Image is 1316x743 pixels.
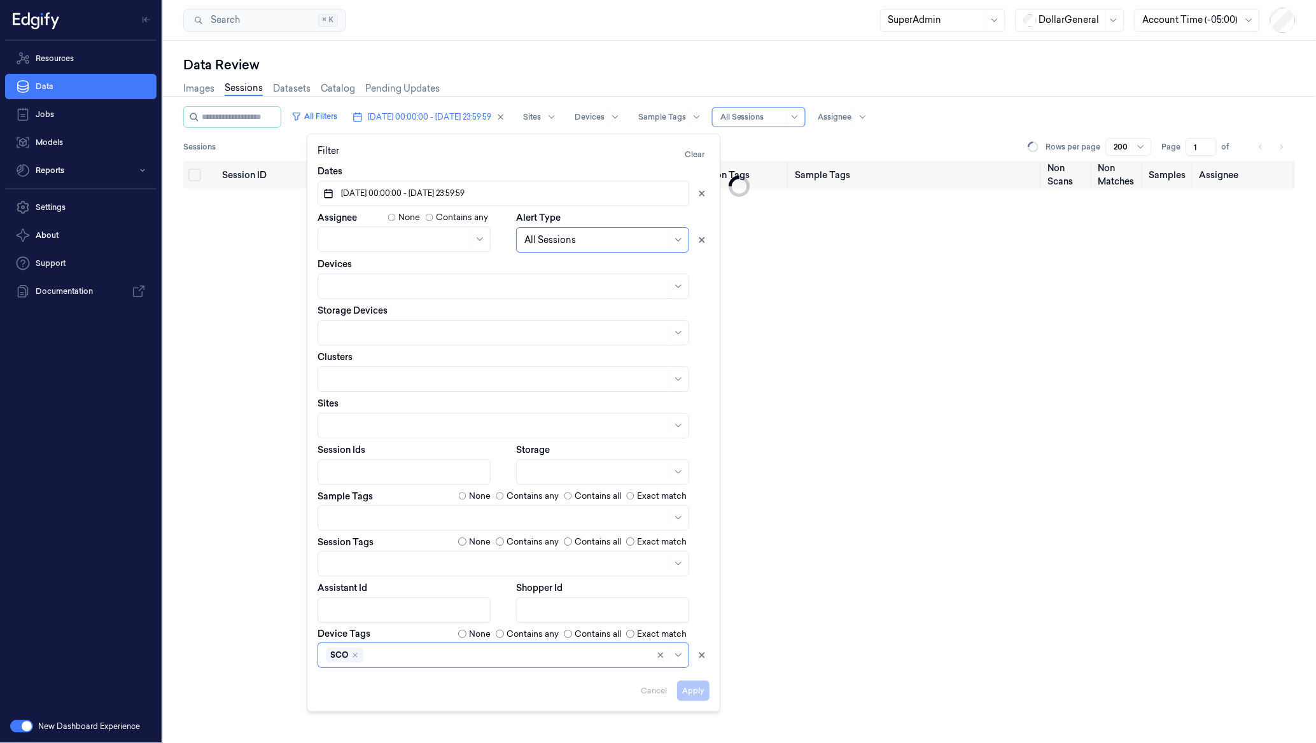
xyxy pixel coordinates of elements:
a: Jobs [5,102,157,127]
a: Datasets [273,82,311,95]
label: Storage Devices [318,304,388,317]
label: None [398,211,420,224]
a: Images [183,82,214,95]
label: Assistant Id [318,581,367,594]
a: Resources [5,46,157,71]
label: Shopper Id [516,581,563,594]
a: Pending Updates [365,82,440,95]
span: Page [1162,141,1181,153]
th: Samples [1144,161,1194,189]
div: SCO [330,650,349,662]
div: Remove ,SCO [351,652,359,660]
a: Documentation [5,279,157,304]
th: Assignee [1194,161,1296,189]
button: Reports [5,158,157,183]
a: Catalog [321,82,355,95]
span: Sessions [183,141,216,153]
label: None [470,536,491,548]
label: Contains any [436,211,488,224]
span: of [1222,141,1242,153]
label: Contains all [575,490,621,503]
label: Contains any [507,628,559,641]
nav: pagination [1252,138,1291,156]
th: Sample Tags [790,161,1042,189]
a: Settings [5,195,157,220]
th: Session Tags [689,161,790,189]
label: None [470,490,491,503]
button: Clear [680,144,710,165]
label: Contains any [507,536,559,548]
label: None [470,628,491,641]
a: Support [5,251,157,276]
span: Search [206,13,240,27]
button: All Filters [286,106,342,127]
label: Session Ids [318,443,365,456]
div: Filter [318,144,710,165]
a: Data [5,74,157,99]
th: Non Matches [1093,161,1144,189]
button: Select all [188,169,201,181]
th: Non Scans [1043,161,1093,189]
p: Rows per page [1046,141,1101,153]
label: Session Tags [318,538,374,546]
label: Exact match [637,628,687,641]
label: Exact match [637,536,687,548]
th: Session ID [217,161,352,189]
button: Search⌘K [183,9,346,32]
label: Assignee [318,213,357,222]
span: [DATE] 00:00:00 - [DATE] 23:59:59 [368,111,491,123]
a: Sessions [225,81,263,96]
button: [DATE] 00:00:00 - [DATE] 23:59:59 [347,107,510,127]
label: Device Tags [318,630,370,639]
label: Sample Tags [318,492,373,501]
label: Dates [318,165,342,177]
button: [DATE] 00:00:00 - [DATE] 23:59:59 [318,181,689,206]
label: Devices [318,258,352,270]
label: Storage [516,443,550,456]
label: Contains all [575,628,621,641]
label: Exact match [637,490,687,503]
span: [DATE] 00:00:00 - [DATE] 23:59:59 [339,188,465,199]
label: Alert Type [516,211,561,224]
a: Models [5,130,157,155]
button: About [5,223,157,248]
button: Toggle Navigation [136,10,157,30]
label: Sites [318,397,339,410]
label: Clusters [318,351,353,363]
label: Contains all [575,536,621,548]
label: Contains any [507,490,559,503]
div: Data Review [183,56,1296,74]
